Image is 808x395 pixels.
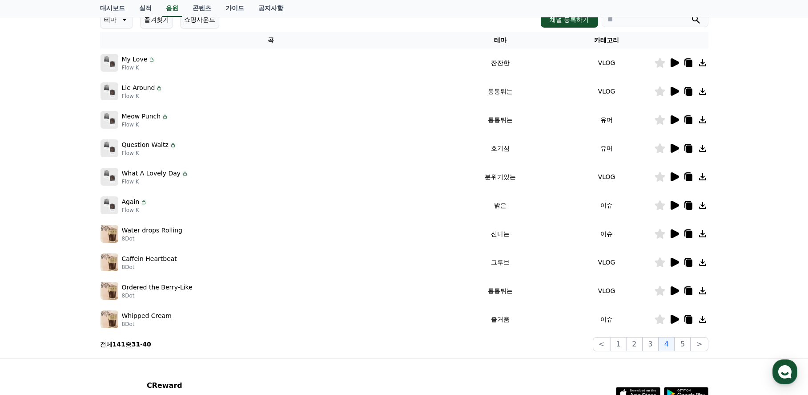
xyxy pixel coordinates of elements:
[122,55,148,64] p: My Love
[659,337,675,351] button: 4
[442,134,559,163] td: 호기심
[100,340,151,349] p: 전체 중 -
[541,12,598,28] button: 채널 등록하기
[559,220,654,248] td: 이슈
[104,13,117,26] p: 테마
[122,178,189,185] p: Flow K
[691,337,708,351] button: >
[100,196,118,214] img: music
[122,292,193,299] p: 8Dot
[115,282,171,305] a: 설정
[442,77,559,106] td: 통통튀는
[559,49,654,77] td: VLOG
[559,32,654,49] th: 카테고리
[122,150,177,157] p: Flow K
[132,341,140,348] strong: 31
[59,282,115,305] a: 대화
[442,248,559,277] td: 그루브
[100,82,118,100] img: music
[122,197,140,207] p: Again
[81,296,92,303] span: 대화
[122,226,182,235] p: Water drops Rolling
[122,140,169,150] p: Question Waltz
[122,93,163,100] p: Flow K
[122,311,172,321] p: Whipped Cream
[122,321,172,328] p: 8Dot
[100,32,442,49] th: 곡
[100,11,133,29] button: 테마
[100,54,118,72] img: music
[122,283,193,292] p: Ordered the Berry-Like
[122,264,177,271] p: 8Dot
[593,337,610,351] button: <
[559,305,654,334] td: 이슈
[3,282,59,305] a: 홈
[100,225,118,243] img: music
[559,134,654,163] td: 유머
[559,277,654,305] td: VLOG
[122,235,182,242] p: 8Dot
[113,341,125,348] strong: 141
[559,77,654,106] td: VLOG
[442,106,559,134] td: 통통튀는
[100,139,118,157] img: music
[28,296,33,303] span: 홈
[559,163,654,191] td: VLOG
[442,191,559,220] td: 밝은
[137,296,148,303] span: 설정
[122,207,148,214] p: Flow K
[122,121,169,128] p: Flow K
[100,310,118,328] img: music
[147,380,255,391] p: CReward
[122,64,156,71] p: Flow K
[122,254,177,264] p: Caffein Heartbeat
[643,337,659,351] button: 3
[100,111,118,129] img: music
[180,11,219,29] button: 쇼핑사운드
[610,337,626,351] button: 1
[559,191,654,220] td: 이슈
[122,169,181,178] p: What A Lovely Day
[100,253,118,271] img: music
[675,337,691,351] button: 5
[442,305,559,334] td: 즐거움
[559,106,654,134] td: 유머
[442,32,559,49] th: 테마
[626,337,642,351] button: 2
[442,277,559,305] td: 통통튀는
[100,282,118,300] img: music
[122,112,161,121] p: Meow Punch
[122,83,155,93] p: Lie Around
[142,341,151,348] strong: 40
[140,11,173,29] button: 즐겨찾기
[442,220,559,248] td: 신나는
[100,168,118,186] img: music
[559,248,654,277] td: VLOG
[442,163,559,191] td: 분위기있는
[442,49,559,77] td: 잔잔한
